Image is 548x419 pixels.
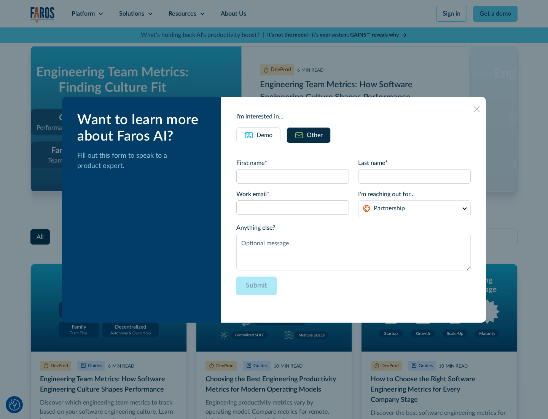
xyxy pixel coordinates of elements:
label: Work email [236,190,349,199]
div: Other [307,131,323,140]
label: First name [236,158,349,168]
div: Want to learn more about Faros AI? [77,112,209,145]
p: Fill out this form to speak to a product expert. [77,151,209,171]
label: I'm reaching out for... [358,190,471,199]
label: Anything else? [236,223,471,232]
input: Submit [236,277,277,295]
div: I'm interested in... [236,112,471,121]
div: Demo [256,131,272,140]
label: Last name [358,158,471,168]
form: Email Form [236,158,471,307]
